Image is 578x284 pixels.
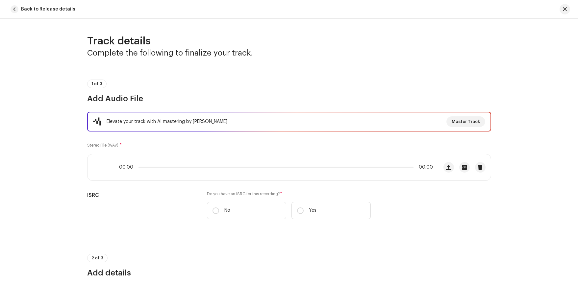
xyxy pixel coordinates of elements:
[309,207,316,214] p: Yes
[119,165,136,170] span: 00:00
[87,143,118,147] small: Stereo File (WAV)
[87,48,491,58] h3: Complete the following to finalize your track.
[416,165,433,170] span: 00:00
[207,191,371,197] label: Do you have an ISRC for this recording?
[87,35,491,48] h2: Track details
[452,115,480,128] span: Master Track
[224,207,230,214] p: No
[87,93,491,104] h3: Add Audio File
[87,191,197,199] h5: ISRC
[446,116,485,127] button: Master Track
[107,118,227,126] div: Elevate your track with AI mastering by [PERSON_NAME]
